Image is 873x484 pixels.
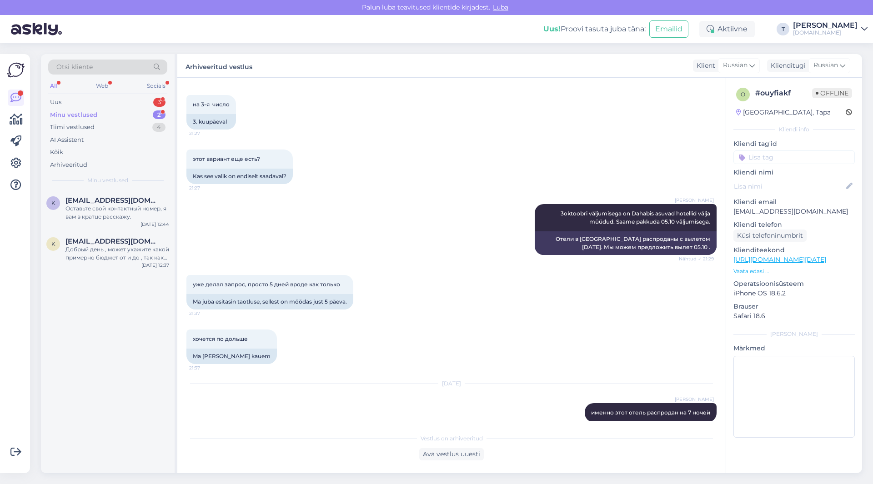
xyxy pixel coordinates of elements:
[591,409,710,416] span: именно этот отель распродан на 7 ночей
[543,25,561,33] b: Uus!
[793,22,858,29] div: [PERSON_NAME]
[733,344,855,353] p: Märkmed
[733,245,855,255] p: Klienditeekond
[153,110,166,120] div: 2
[189,310,223,317] span: 21:37
[733,311,855,321] p: Safari 18.6
[813,60,838,70] span: Russian
[50,148,63,157] div: Kõik
[699,21,755,37] div: Aktiivne
[490,3,511,11] span: Luba
[421,434,483,443] span: Vestlus on arhiveeritud
[733,230,807,242] div: Küsi telefoninumbrit
[812,88,852,98] span: Offline
[189,130,223,137] span: 21:27
[734,181,844,191] input: Lisa nimi
[189,185,223,191] span: 21:27
[733,150,855,164] input: Lisa tag
[793,29,858,36] div: [DOMAIN_NAME]
[561,210,712,225] span: 3oktoobri väljumisega on Dahabis asuvad hotellid välja müüdud. Saame pakkuda 05.10 väljumisega.
[543,24,646,35] div: Proovi tasuta juba täna:
[141,262,169,269] div: [DATE] 12:37
[189,364,223,371] span: 21:37
[87,176,128,185] span: Minu vestlused
[186,294,353,309] div: Ma juba esitasin taotluse, sellest on möödas just 5 päeva.
[50,160,87,170] div: Arhiveeritud
[777,23,789,35] div: T
[693,61,715,70] div: Klient
[741,91,745,98] span: o
[733,168,855,177] p: Kliendi nimi
[152,123,166,132] div: 4
[145,80,167,92] div: Socials
[733,220,855,230] p: Kliendi telefon
[65,245,169,262] div: Добрый день , может укажите какой примерно бюджет от и до , так как 5* есть очень разные отели )
[193,335,248,342] span: хочется по дольше
[733,289,855,298] p: iPhone OS 18.6.2
[50,110,97,120] div: Minu vestlused
[186,349,277,364] div: Ma [PERSON_NAME] kauem
[535,231,717,255] div: Отели в [GEOGRAPHIC_DATA] распроданы с вылетом [DATE]. Мы можем предложить вылет 05.10 .
[193,155,260,162] span: этот вариант еще есть?
[649,20,688,38] button: Emailid
[733,207,855,216] p: [EMAIL_ADDRESS][DOMAIN_NAME]
[755,88,812,99] div: # ouyfiakf
[733,197,855,207] p: Kliendi email
[48,80,59,92] div: All
[675,396,714,403] span: [PERSON_NAME]
[51,240,55,247] span: K
[50,135,84,145] div: AI Assistent
[733,125,855,134] div: Kliendi info
[65,205,169,221] div: Оставьте свой контактный номер, я вам в кратце расскажу.
[193,281,340,288] span: уже делал запрос, просто 5 дней вроде как только
[56,62,93,72] span: Otsi kliente
[793,22,868,36] a: [PERSON_NAME][DOMAIN_NAME]
[675,197,714,204] span: [PERSON_NAME]
[65,196,160,205] span: Kuhhar@mail.ru
[94,80,110,92] div: Web
[186,114,236,130] div: 3. kuupäeval
[140,221,169,228] div: [DATE] 12:44
[7,61,25,79] img: Askly Logo
[153,98,166,107] div: 3
[679,255,714,262] span: Nähtud ✓ 21:29
[193,101,230,108] span: на 3-я число
[51,200,55,206] span: K
[186,379,717,388] div: [DATE]
[419,448,484,460] div: Ava vestlus uuesti
[733,330,855,338] div: [PERSON_NAME]
[733,302,855,311] p: Brauser
[736,108,831,117] div: [GEOGRAPHIC_DATA], Tapa
[186,60,252,72] label: Arhiveeritud vestlus
[65,237,160,245] span: Kuhhar@mail.ru
[186,169,293,184] div: Kas see valik on endiselt saadaval?
[723,60,748,70] span: Russian
[733,267,855,275] p: Vaata edasi ...
[733,255,826,264] a: [URL][DOMAIN_NAME][DATE]
[767,61,806,70] div: Klienditugi
[733,279,855,289] p: Operatsioonisüsteem
[733,139,855,149] p: Kliendi tag'id
[50,98,61,107] div: Uus
[50,123,95,132] div: Tiimi vestlused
